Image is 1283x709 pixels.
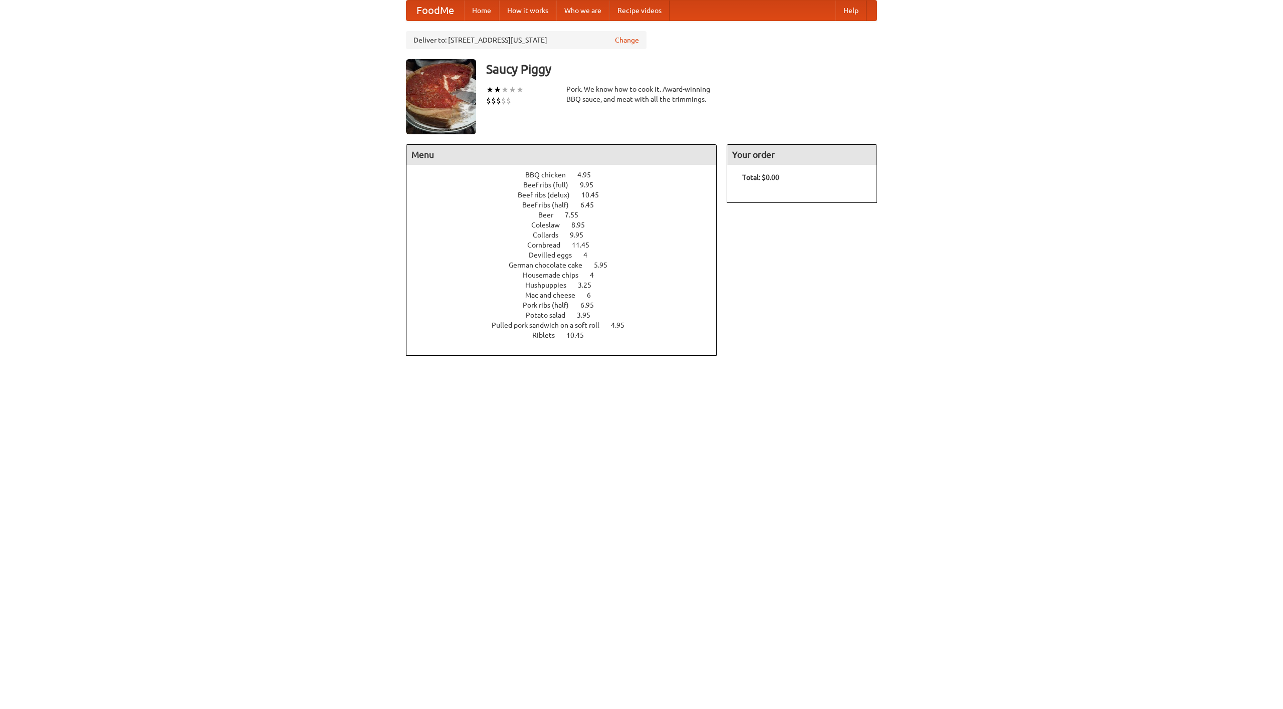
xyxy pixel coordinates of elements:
li: ★ [501,84,509,95]
span: Devilled eggs [529,251,582,259]
li: ★ [494,84,501,95]
span: 3.25 [578,281,601,289]
span: Beef ribs (half) [522,201,579,209]
a: Beer 7.55 [538,211,597,219]
img: angular.jpg [406,59,476,134]
a: Pulled pork sandwich on a soft roll 4.95 [492,321,643,329]
span: Riblets [532,331,565,339]
span: 11.45 [572,241,599,249]
span: Cornbread [527,241,570,249]
li: $ [486,95,491,106]
a: Recipe videos [609,1,670,21]
span: Beer [538,211,563,219]
a: Pork ribs (half) 6.95 [523,301,612,309]
span: German chocolate cake [509,261,592,269]
a: Cornbread 11.45 [527,241,608,249]
li: ★ [486,84,494,95]
span: 6.95 [580,301,604,309]
span: BBQ chicken [525,171,576,179]
a: Housemade chips 4 [523,271,612,279]
li: $ [506,95,511,106]
span: 5.95 [594,261,617,269]
a: Riblets 10.45 [532,331,602,339]
span: Mac and cheese [525,291,585,299]
b: Total: $0.00 [742,173,779,181]
a: Potato salad 3.95 [526,311,609,319]
a: Home [464,1,499,21]
h4: Menu [406,145,716,165]
span: 6 [587,291,601,299]
span: 10.45 [581,191,609,199]
span: Beef ribs (full) [523,181,578,189]
a: Coleslaw 8.95 [531,221,603,229]
div: Pork. We know how to cook it. Award-winning BBQ sauce, and meat with all the trimmings. [566,84,717,104]
li: ★ [509,84,516,95]
a: Beef ribs (delux) 10.45 [518,191,617,199]
span: Collards [533,231,568,239]
li: $ [496,95,501,106]
span: Potato salad [526,311,575,319]
span: 10.45 [566,331,594,339]
span: 4.95 [611,321,634,329]
h4: Your order [727,145,877,165]
span: Beef ribs (delux) [518,191,580,199]
a: German chocolate cake 5.95 [509,261,626,269]
a: Devilled eggs 4 [529,251,606,259]
a: BBQ chicken 4.95 [525,171,609,179]
a: Who we are [556,1,609,21]
h3: Saucy Piggy [486,59,877,79]
a: FoodMe [406,1,464,21]
a: Change [615,35,639,45]
span: Coleslaw [531,221,570,229]
a: Beef ribs (half) 6.45 [522,201,612,209]
span: Pork ribs (half) [523,301,579,309]
span: 9.95 [570,231,593,239]
a: How it works [499,1,556,21]
a: Hushpuppies 3.25 [525,281,610,289]
span: 3.95 [577,311,600,319]
li: ★ [516,84,524,95]
a: Collards 9.95 [533,231,602,239]
span: 4 [590,271,604,279]
a: Mac and cheese 6 [525,291,609,299]
span: 6.45 [580,201,604,209]
li: $ [501,95,506,106]
span: 9.95 [580,181,603,189]
div: Deliver to: [STREET_ADDRESS][US_STATE] [406,31,647,49]
li: $ [491,95,496,106]
span: Hushpuppies [525,281,576,289]
span: 7.55 [565,211,588,219]
a: Help [835,1,867,21]
span: 4 [583,251,597,259]
span: 8.95 [571,221,595,229]
span: Pulled pork sandwich on a soft roll [492,321,609,329]
span: 4.95 [577,171,601,179]
span: Housemade chips [523,271,588,279]
a: Beef ribs (full) 9.95 [523,181,612,189]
